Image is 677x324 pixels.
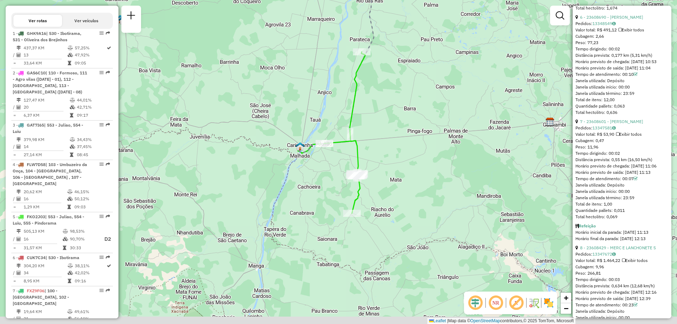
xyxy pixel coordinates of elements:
a: Leaflet [429,318,446,323]
a: Zoom out [561,303,571,314]
span: Peso: 266,81 [575,270,601,276]
div: Valor total: R$ 53,90 [575,131,669,137]
td: 437,37 KM [23,44,67,51]
div: Horário final da parada: [DATE] 12:13 [575,236,669,242]
td: 34 [23,269,67,276]
div: Total hectolitro: 0,069 [575,214,669,220]
em: Opções [99,162,104,166]
td: = [13,244,16,251]
em: Rota exportada [106,123,110,127]
td: = [13,203,16,210]
div: Tempo de atendimento: 00:07 [575,176,669,182]
i: Observações [612,252,616,256]
i: % de utilização da cubagem [67,317,73,321]
div: Janela utilizada: Depósito [575,78,669,84]
div: Horário previsto de saída: [DATE] 12:39 [575,295,669,302]
div: Atividade não roteirizada - MACELO HENRIQUE LISBOA DA SILVA [347,172,365,179]
img: CDD Guanambi [545,117,555,127]
div: Total hectolitro: 1,674 [575,5,669,11]
a: 13347672 [592,251,616,257]
i: % de utilização do peso [70,137,75,142]
div: Horário previsto de saída: [DATE] 11:13 [575,169,669,176]
td: 50,12% [74,195,110,202]
i: Total de Atividades [17,53,21,57]
div: Janela utilizada: Depósito [575,308,669,314]
span: FLW7D58 [27,162,45,167]
div: Tempo de atendimento: 00:10 [575,71,669,78]
i: % de utilização do peso [68,264,73,268]
div: Total de itens: 1,00 [575,201,669,207]
td: 20 [23,104,69,111]
span: | 553 - Juliao, 554 - Luiu, 555 - Pindorama [13,214,84,226]
em: Opções [99,31,104,35]
div: Distância prevista: 0,55 km (16,50 km/h) [575,157,669,163]
i: % de utilização da cubagem [70,145,75,149]
td: 56,19% [74,315,110,322]
span: | 530 - Ibotirama [45,255,79,260]
i: % de utilização do peso [63,229,68,233]
img: PA - Carinhanha [295,142,305,151]
span: Peso: 77,23 [575,40,598,45]
td: 30:33 [69,244,98,251]
td: / [13,235,16,244]
span: Cubagem: 0,47 [575,138,604,143]
td: 27,14 KM [23,151,69,158]
td: 90,70% [69,235,98,244]
td: 304,20 KM [23,262,67,269]
em: Rota exportada [106,31,110,35]
td: 49,61% [74,308,110,315]
td: 42,71% [77,104,110,111]
td: 09:03 [74,203,110,210]
i: Distância Total [17,264,21,268]
div: Janela utilizada início: 00:00 [575,314,669,321]
span: 5 - [13,214,84,226]
div: Quantidade pallets: 0,011 [575,207,669,214]
td: 44,01% [77,97,110,104]
a: OpenStreetMap [470,318,500,323]
td: 6,37 KM [23,112,69,119]
td: / [13,195,16,202]
i: % de utilização do peso [70,98,75,102]
div: Total hectolitro: 0,636 [575,109,669,116]
img: Exibir/Ocultar setores [543,297,554,308]
div: Map data © contributors,© 2025 TomTom, Microsoft [427,318,575,324]
td: 33,64 KM [23,60,67,67]
i: % de utilização do peso [67,190,73,194]
i: Distância Total [17,46,21,50]
div: Pedidos: [575,125,669,131]
span: 7 - [13,288,69,306]
td: 46,15% [74,188,110,195]
span: | 530 - Ibotirama, 531 - Oliveira dos Brejinhos [13,31,81,42]
div: Horário previsto de saída: [DATE] 11:04 [575,65,669,71]
span: CUK7C34 [27,255,45,260]
td: 57,25% [74,44,106,51]
p: D2 [98,235,111,243]
span: | [447,318,448,323]
a: 13348549 [592,21,616,26]
i: Observações [612,126,616,130]
span: GHK9A16 [27,31,46,36]
span: Ocultar NR [487,294,504,311]
div: Pedidos: [575,251,669,257]
i: Total de Atividades [17,197,21,201]
a: Zoom in [561,293,571,303]
td: = [13,151,16,158]
i: % de utilização do peso [68,46,73,50]
i: Tempo total em rota [68,279,71,283]
a: Refeição [579,223,596,228]
span: | 110 - Formoso, 111 - Agro vilas ([DATE] - 01), 112 - [GEOGRAPHIC_DATA], 113 - [GEOGRAPHIC_DATA]... [13,70,87,94]
em: Rota exportada [106,162,110,166]
i: Total de Atividades [17,105,21,109]
span: GAT7I65 [27,122,44,128]
span: Exibir todos [618,27,644,32]
i: % de utilização da cubagem [63,237,68,241]
i: % de utilização da cubagem [68,53,73,57]
div: Pedidos: [575,20,669,27]
i: Distância Total [17,229,21,233]
span: Peso: 11,96 [575,144,598,149]
span: 2 - [13,70,87,94]
a: 13347581 [592,125,616,130]
em: Rota exportada [106,71,110,75]
span: 1 - [13,31,81,42]
i: Rota otimizada [107,264,111,268]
